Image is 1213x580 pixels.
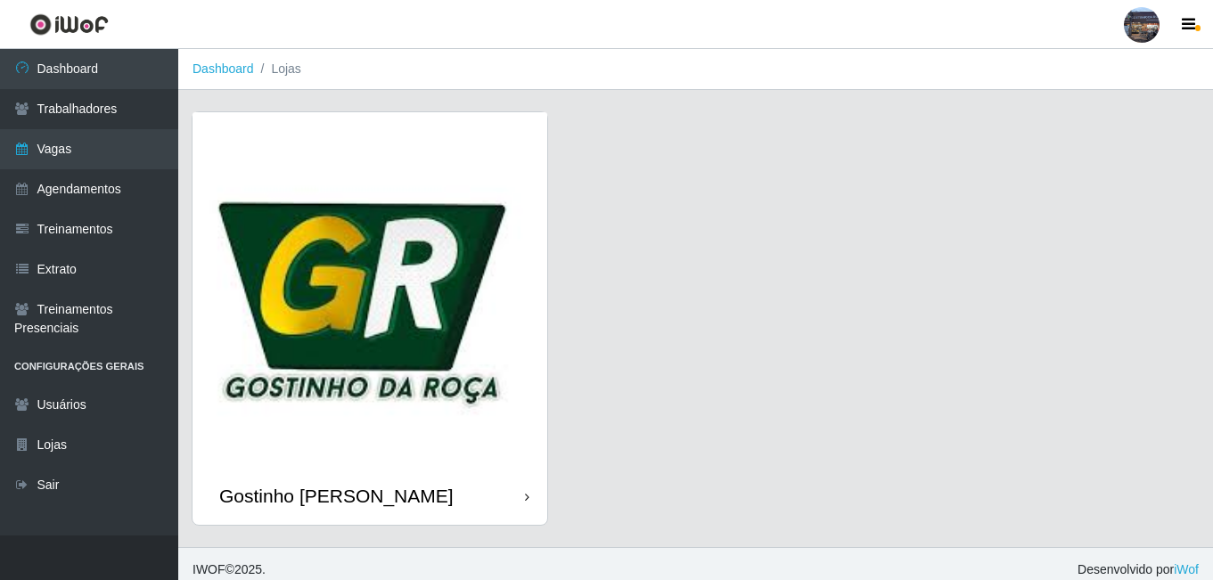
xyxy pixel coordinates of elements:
[193,112,547,467] img: cardImg
[193,61,254,76] a: Dashboard
[219,485,454,507] div: Gostinho [PERSON_NAME]
[1174,562,1199,576] a: iWof
[254,60,301,78] li: Lojas
[178,49,1213,90] nav: breadcrumb
[193,562,225,576] span: IWOF
[1078,560,1199,579] span: Desenvolvido por
[193,560,266,579] span: © 2025 .
[193,112,547,525] a: Gostinho [PERSON_NAME]
[29,13,109,36] img: CoreUI Logo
